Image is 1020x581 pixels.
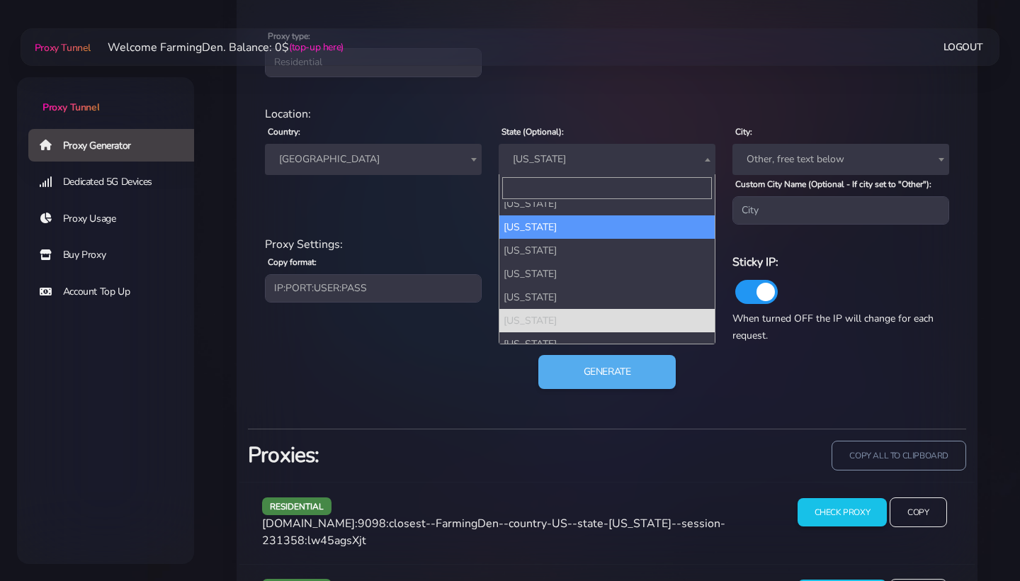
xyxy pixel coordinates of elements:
[507,150,707,169] span: Vermont
[499,192,715,215] li: [US_STATE]
[538,355,676,389] button: Generate
[265,144,482,175] span: United States of America
[17,77,194,115] a: Proxy Tunnel
[732,196,949,225] input: City
[732,253,949,271] h6: Sticky IP:
[28,129,205,162] a: Proxy Generator
[499,262,715,286] li: [US_STATE]
[499,309,715,332] li: [US_STATE]
[502,177,712,199] input: Search
[268,125,300,138] label: Country:
[91,39,344,56] li: Welcome FarmingDen. Balance: 0$
[28,239,205,271] a: Buy Proxy
[890,497,946,528] input: Copy
[28,276,205,308] a: Account Top Up
[262,516,725,548] span: [DOMAIN_NAME]:9098:closest--FarmingDen--country-US--state-[US_STATE]--session-231358:lw45agsXjt
[735,178,931,191] label: Custom City Name (Optional - If city set to "Other"):
[248,441,599,470] h3: Proxies:
[499,286,715,309] li: [US_STATE]
[35,41,91,55] span: Proxy Tunnel
[28,203,205,235] a: Proxy Usage
[499,239,715,262] li: [US_STATE]
[499,332,715,356] li: [US_STATE]
[951,512,1002,563] iframe: Webchat Widget
[499,215,715,239] li: [US_STATE]
[273,150,473,169] span: United States of America
[28,166,205,198] a: Dedicated 5G Devices
[732,144,949,175] span: Other, free text below
[42,101,99,114] span: Proxy Tunnel
[741,150,941,169] span: Other, free text below
[943,34,983,60] a: Logout
[501,125,564,138] label: State (Optional):
[256,236,958,253] div: Proxy Settings:
[798,498,888,527] input: Check Proxy
[32,36,91,59] a: Proxy Tunnel
[268,256,317,269] label: Copy format:
[832,441,966,471] input: copy all to clipboard
[289,40,344,55] a: (top-up here)
[735,125,752,138] label: City:
[732,312,934,342] span: When turned OFF the IP will change for each request.
[262,497,331,515] span: residential
[499,144,715,175] span: Vermont
[256,106,958,123] div: Location:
